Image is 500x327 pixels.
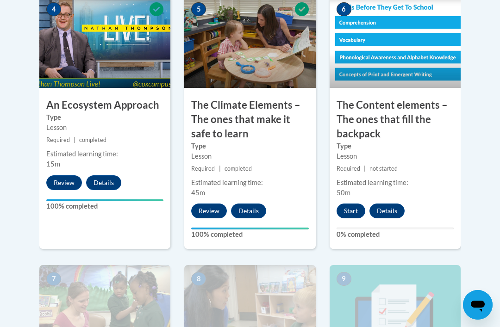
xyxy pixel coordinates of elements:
h3: The Content elements – The ones that fill the backpack [330,98,461,141]
span: 5 [191,2,206,16]
div: Your progress [191,228,308,229]
label: 100% completed [191,229,308,240]
div: Your progress [46,199,163,201]
div: Lesson [191,151,308,161]
h3: The Climate Elements – The ones that make it safe to learn [184,98,315,141]
div: Lesson [337,151,454,161]
span: | [364,165,366,172]
span: 8 [191,272,206,286]
button: Review [46,175,82,190]
button: Details [369,204,405,218]
span: 50m [337,189,350,197]
div: Estimated learning time: [191,178,308,188]
span: | [74,136,75,143]
div: Estimated learning time: [46,149,163,159]
button: Details [231,204,266,218]
span: Required [191,165,215,172]
label: 0% completed [337,229,454,240]
span: 6 [337,2,351,16]
div: Lesson [46,123,163,133]
label: Type [46,112,163,123]
span: 4 [46,2,61,16]
span: 7 [46,272,61,286]
label: Type [191,141,308,151]
button: Review [191,204,227,218]
span: not started [369,165,398,172]
span: completed [225,165,252,172]
span: 45m [191,189,205,197]
div: Estimated learning time: [337,178,454,188]
span: completed [79,136,106,143]
span: 9 [337,272,351,286]
span: | [219,165,221,172]
button: Details [86,175,121,190]
label: 100% completed [46,201,163,211]
button: Start [337,204,365,218]
label: Type [337,141,454,151]
span: 15m [46,160,60,168]
h3: An Ecosystem Approach [39,98,170,112]
iframe: Button to launch messaging window [463,290,493,320]
span: Required [337,165,360,172]
span: Required [46,136,70,143]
